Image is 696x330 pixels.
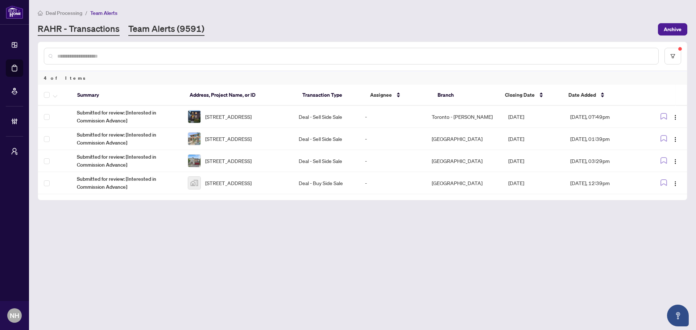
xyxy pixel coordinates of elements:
td: - [359,128,426,150]
img: Logo [672,181,678,187]
button: Logo [670,111,681,122]
img: Logo [672,137,678,142]
span: Archive [664,24,681,35]
div: 4 of Items [38,71,687,85]
th: Address, Project Name, or ID [184,85,297,106]
img: thumbnail-img [188,177,200,189]
td: Deal - Sell Side Sale [293,150,360,172]
span: filter [670,54,675,59]
span: user-switch [11,148,18,155]
span: Submitted for review: [Interested in Commission Advance] [77,175,176,191]
td: - [359,172,426,194]
a: RAHR - Transactions [38,23,120,36]
span: home [38,11,43,16]
th: Summary [71,85,184,106]
span: NH [10,310,19,321]
td: [DATE], 12:39pm [564,172,644,194]
td: Deal - Sell Side Sale [293,106,360,128]
button: Logo [670,133,681,145]
img: thumbnail-img [188,133,200,145]
th: Closing Date [499,85,562,106]
td: [GEOGRAPHIC_DATA] [426,172,502,194]
td: Deal - Buy Side Sale [293,172,360,194]
td: Deal - Sell Side Sale [293,128,360,150]
button: Open asap [667,305,689,326]
th: Date Added [563,85,644,106]
td: [DATE] [502,106,564,128]
th: Transaction Type [297,85,364,106]
span: Submitted for review: [Interested in Commission Advance] [77,131,176,147]
th: Branch [432,85,499,106]
td: - [359,150,426,172]
span: Team Alerts [90,10,117,16]
button: Logo [670,155,681,167]
span: Submitted for review: [Interested in Commission Advance] [77,153,176,169]
button: Logo [670,177,681,189]
img: logo [6,5,23,19]
span: [STREET_ADDRESS] [205,157,252,165]
img: thumbnail-img [188,155,200,167]
td: [DATE], 01:39pm [564,128,644,150]
span: [STREET_ADDRESS] [205,113,252,121]
td: [DATE] [502,150,564,172]
span: Deal Processing [46,10,82,16]
span: Assignee [370,91,392,99]
span: Date Added [568,91,596,99]
img: Logo [672,159,678,164]
td: Toronto - [PERSON_NAME] [426,106,502,128]
span: [STREET_ADDRESS] [205,135,252,143]
button: filter [664,48,681,64]
li: / [85,9,87,17]
img: thumbnail-img [188,110,200,123]
span: [STREET_ADDRESS] [205,179,252,187]
img: Logo [672,114,678,120]
button: Archive [658,23,687,35]
span: Submitted for review: [Interested in Commission Advance] [77,109,176,125]
th: Assignee [364,85,432,106]
td: [DATE], 07:49pm [564,106,644,128]
span: Closing Date [505,91,535,99]
td: - [359,106,426,128]
td: [GEOGRAPHIC_DATA] [426,128,502,150]
td: [DATE], 03:29pm [564,150,644,172]
td: [GEOGRAPHIC_DATA] [426,150,502,172]
td: [DATE] [502,172,564,194]
a: Team Alerts (9591) [128,23,204,36]
td: [DATE] [502,128,564,150]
